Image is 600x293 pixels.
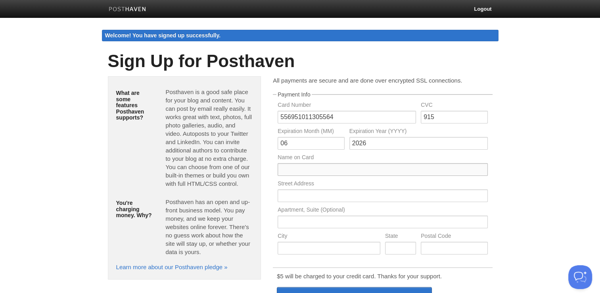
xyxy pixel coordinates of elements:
div: Welcome! You have signed up successfully. [102,30,498,41]
label: Apartment, Suite (Optional) [278,207,487,214]
h1: Sign Up for Posthaven [108,52,493,71]
p: Posthaven has an open and up-front business model. You pay money, and we keep your websites onlin... [165,198,253,256]
iframe: Help Scout Beacon - Open [568,265,592,289]
label: Expiration Month (MM) [278,128,344,136]
label: CVC [421,102,487,110]
img: Posthaven-bar [109,7,146,13]
label: Street Address [278,181,487,188]
h5: You're charging money. Why? [116,200,154,218]
a: Learn more about our Posthaven pledge » [116,264,228,270]
label: Postal Code [421,233,487,241]
h5: What are some features Posthaven supports? [116,90,154,121]
label: City [278,233,380,241]
label: Card Number [278,102,416,110]
legend: Payment Info [276,92,312,97]
label: State [385,233,416,241]
label: Expiration Year (YYYY) [349,128,488,136]
p: $5 will be charged to your credit card. Thanks for your support. [277,272,488,280]
p: Posthaven is a good safe place for your blog and content. You can post by email really easily. It... [165,88,253,188]
label: Name on Card [278,154,487,162]
p: All payments are secure and are done over encrypted SSL connections. [273,76,492,85]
